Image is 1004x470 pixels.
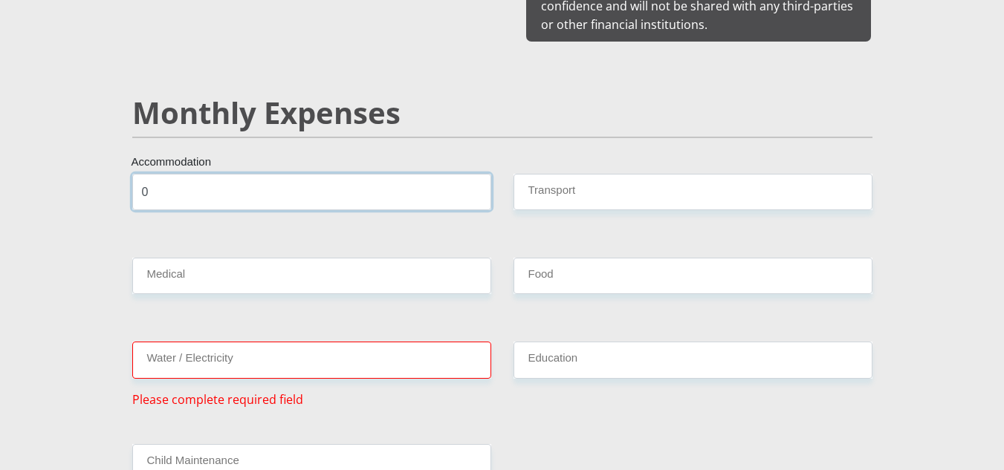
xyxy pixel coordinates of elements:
input: Expenses - Transport [514,174,872,210]
input: Expenses - Food [514,258,872,294]
input: Expenses - Accommodation [132,174,491,210]
input: Expenses - Medical [132,258,491,294]
span: Please complete required field [132,391,303,408]
input: Expenses - Water/Electricity [132,342,491,378]
input: Expenses - Education [514,342,872,378]
h2: Monthly Expenses [132,95,872,131]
